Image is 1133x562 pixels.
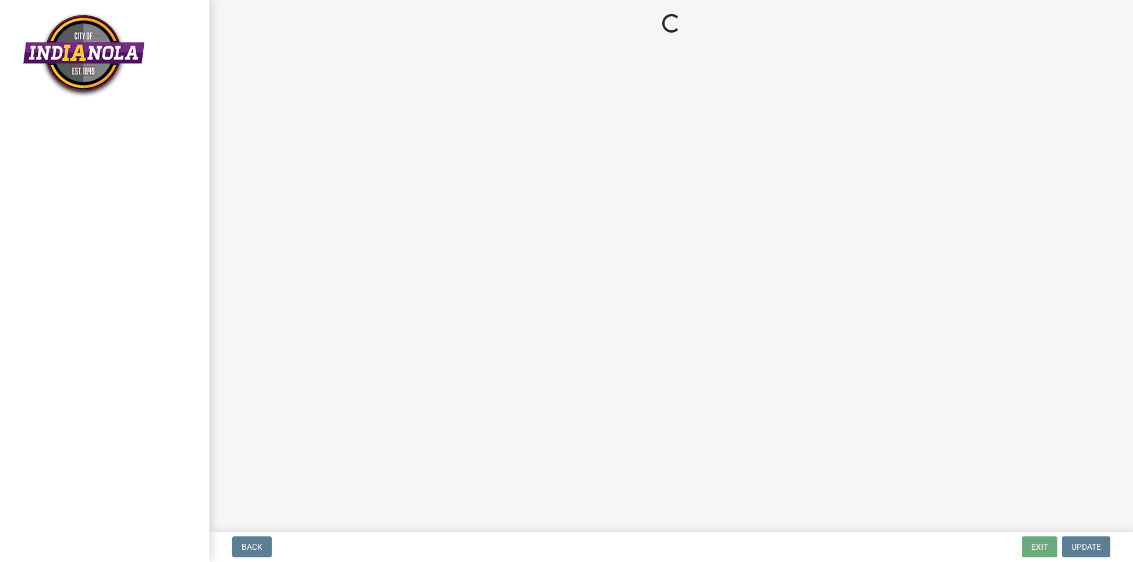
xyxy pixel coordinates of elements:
span: Update [1071,542,1101,552]
button: Back [232,536,272,557]
button: Update [1062,536,1110,557]
button: Exit [1022,536,1057,557]
img: City of Indianola, Iowa [23,12,144,98]
span: Back [241,542,262,552]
